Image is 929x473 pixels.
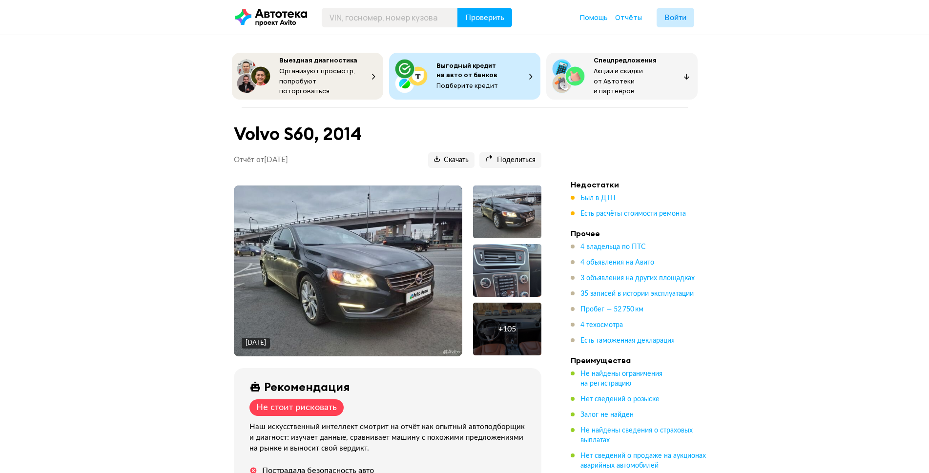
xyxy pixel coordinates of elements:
[264,380,350,393] div: Рекомендация
[234,185,462,356] img: Main car
[580,411,634,418] span: Залог не найден
[580,337,675,344] span: Есть таможенная декларация
[232,53,383,100] button: Выездная диагностикаОрганизуют просмотр, попробуют поторговаться
[246,339,266,348] div: [DATE]
[580,195,616,202] span: Был в ДТП
[594,56,657,64] span: Спецпредложения
[571,355,707,365] h4: Преимущества
[580,427,693,444] span: Не найдены сведения о страховых выплатах
[580,275,695,282] span: 3 объявления на других площадках
[571,228,707,238] h4: Прочее
[594,66,643,95] span: Акции и скидки от Автотеки и партнёров
[322,8,458,27] input: VIN, госномер, номер кузова
[546,53,698,100] button: СпецпредложенияАкции и скидки от Автотеки и партнёров
[428,152,475,168] button: Скачать
[571,180,707,189] h4: Недостатки
[580,290,694,297] span: 35 записей в истории эксплуатации
[436,81,498,90] span: Подберите кредит
[498,324,516,334] div: + 105
[657,8,694,27] button: Войти
[485,156,536,165] span: Поделиться
[234,123,541,144] h1: Volvo S60, 2014
[256,402,337,413] div: Не стоит рисковать
[436,61,497,79] span: Выгодный кредит на авто от банков
[580,306,643,313] span: Пробег — 52 750 км
[664,14,686,21] span: Войти
[580,259,654,266] span: 4 объявления на Авито
[580,322,623,329] span: 4 техосмотра
[580,370,662,387] span: Не найдены ограничения на регистрацию
[249,422,530,454] div: Наш искусственный интеллект смотрит на отчёт как опытный автоподборщик и диагност: изучает данные...
[465,14,504,21] span: Проверить
[279,66,355,95] span: Организуют просмотр, попробуют поторговаться
[580,210,686,217] span: Есть расчёты стоимости ремонта
[580,452,706,469] span: Нет сведений о продаже на аукционах аварийных автомобилей
[279,56,357,64] span: Выездная диагностика
[479,152,541,168] button: Поделиться
[434,156,469,165] span: Скачать
[615,13,642,22] a: Отчёты
[389,53,540,100] button: Выгодный кредит на авто от банковПодберите кредит
[234,155,288,165] p: Отчёт от [DATE]
[580,13,608,22] a: Помощь
[457,8,512,27] button: Проверить
[580,396,660,403] span: Нет сведений о розыске
[580,244,646,250] span: 4 владельца по ПТС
